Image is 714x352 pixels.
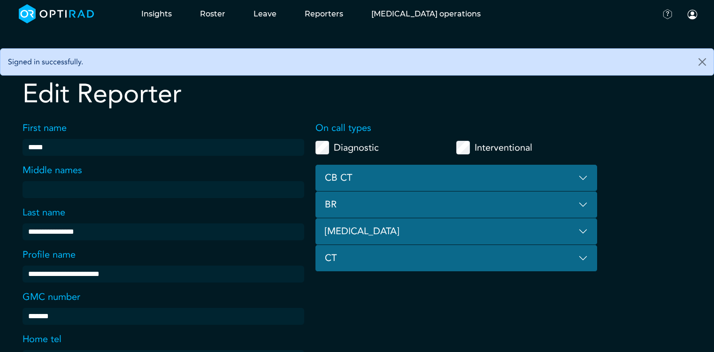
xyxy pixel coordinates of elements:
[23,78,597,110] h2: Edit Reporter
[23,206,65,220] label: Last name
[19,4,94,23] img: brand-opti-rad-logos-blue-and-white-d2f68631ba2948856bd03f2d395fb146ddc8fb01b4b6e9315ea85fa773367...
[315,121,597,135] label: On call types
[23,163,82,177] label: Middle names
[691,49,714,75] button: Close
[315,191,597,218] button: BR
[23,332,61,346] label: Home tel
[334,139,379,156] label: Diagnostic
[23,290,80,304] label: GMC number
[315,165,597,191] button: CB CT
[23,248,76,262] label: Profile name
[315,218,597,245] button: [MEDICAL_DATA]
[315,245,597,272] button: CT
[23,121,67,135] label: First name
[475,139,532,156] label: Interventional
